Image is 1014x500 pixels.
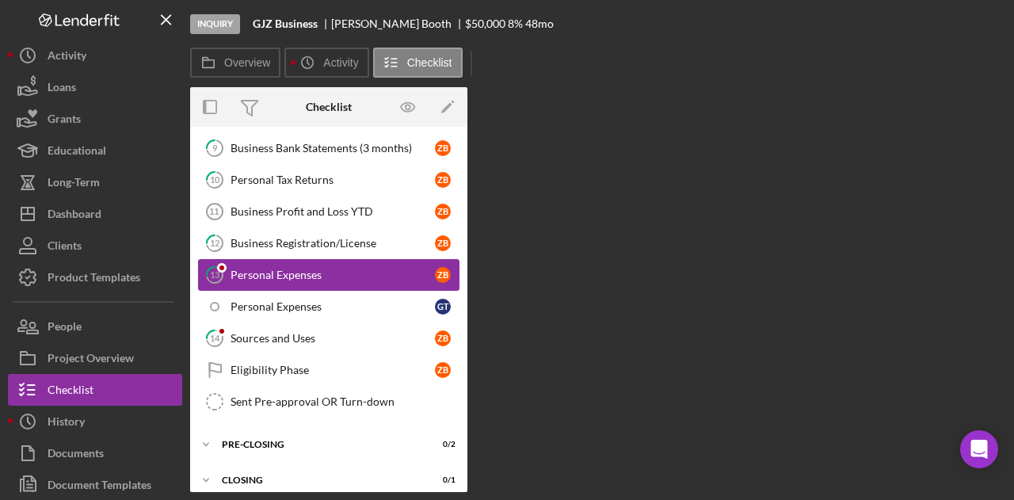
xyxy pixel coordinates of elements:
button: Educational [8,135,182,166]
span: $50,000 [465,17,505,30]
button: Activity [8,40,182,71]
a: 9Business Bank Statements (3 months)ZB [198,132,459,164]
div: 8 % [508,17,523,30]
div: Project Overview [48,342,134,378]
div: 0 / 2 [427,440,456,449]
div: History [48,406,85,441]
div: [PERSON_NAME] Booth [331,17,465,30]
label: Checklist [407,56,452,69]
button: Documents [8,437,182,469]
div: Business Profit and Loss YTD [231,205,435,218]
div: Activity [48,40,86,75]
button: Dashboard [8,198,182,230]
tspan: 14 [210,333,220,343]
tspan: 13 [210,269,219,280]
div: Sources and Uses [231,332,435,345]
a: 13Personal ExpensesZB [198,259,459,291]
div: Pre-Closing [222,440,416,449]
div: Eligibility Phase [231,364,435,376]
label: Activity [323,56,358,69]
div: Open Intercom Messenger [960,430,998,468]
tspan: 12 [210,238,219,248]
div: Z B [435,267,451,283]
a: 14Sources and UsesZB [198,323,459,354]
button: Product Templates [8,261,182,293]
div: Clients [48,230,82,265]
div: Business Bank Statements (3 months) [231,142,435,155]
div: Checklist [48,374,93,410]
a: 11Business Profit and Loss YTDZB [198,196,459,227]
button: People [8,311,182,342]
button: Activity [284,48,368,78]
a: Personal ExpensesGT [198,291,459,323]
div: Long-Term [48,166,100,202]
button: Checklist [8,374,182,406]
tspan: 10 [210,174,220,185]
div: 0 / 1 [427,475,456,485]
div: Product Templates [48,261,140,297]
div: Z B [435,172,451,188]
div: Closing [222,475,416,485]
div: Loans [48,71,76,107]
tspan: 11 [209,207,219,216]
div: Dashboard [48,198,101,234]
button: Long-Term [8,166,182,198]
div: Business Registration/License [231,237,435,250]
button: Clients [8,230,182,261]
div: Personal Expenses [231,300,435,313]
a: Sent Pre-approval OR Turn-down [198,386,459,418]
label: Overview [224,56,270,69]
div: Sent Pre-approval OR Turn-down [231,395,459,408]
tspan: 9 [212,143,218,153]
div: G T [435,299,451,315]
a: Eligibility PhaseZB [198,354,459,386]
a: 12Business Registration/LicenseZB [198,227,459,259]
button: Checklist [373,48,463,78]
button: Loans [8,71,182,103]
div: Documents [48,437,104,473]
div: Inquiry [190,14,240,34]
div: Checklist [306,101,352,113]
b: GJZ Business [253,17,318,30]
button: History [8,406,182,437]
div: Z B [435,235,451,251]
div: Z B [435,140,451,156]
div: Grants [48,103,81,139]
div: Personal Tax Returns [231,174,435,186]
div: Z B [435,362,451,378]
div: Z B [435,330,451,346]
button: Project Overview [8,342,182,374]
button: Grants [8,103,182,135]
div: People [48,311,82,346]
div: Z B [435,204,451,219]
div: Educational [48,135,106,170]
a: 10Personal Tax ReturnsZB [198,164,459,196]
div: Personal Expenses [231,269,435,281]
button: Overview [190,48,280,78]
div: 48 mo [525,17,554,30]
